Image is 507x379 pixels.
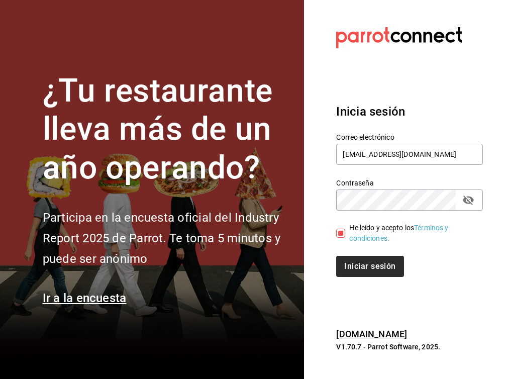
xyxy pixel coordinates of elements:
[336,144,483,165] input: Ingresa tu correo electrónico
[336,342,483,352] p: V1.70.7 - Parrot Software, 2025.
[336,256,403,277] button: Iniciar sesión
[349,224,448,242] a: Términos y condiciones.
[43,208,292,269] h2: Participa en la encuesta oficial del Industry Report 2025 de Parrot. Te toma 5 minutos y puede se...
[336,133,483,140] label: Correo electrónico
[43,72,292,187] h1: ¿Tu restaurante lleva más de un año operando?
[349,223,475,244] div: He leído y acepto los
[336,179,483,186] label: Contraseña
[336,103,483,121] h3: Inicia sesión
[336,329,407,339] a: [DOMAIN_NAME]
[460,192,477,209] button: passwordField
[43,291,127,305] a: Ir a la encuesta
